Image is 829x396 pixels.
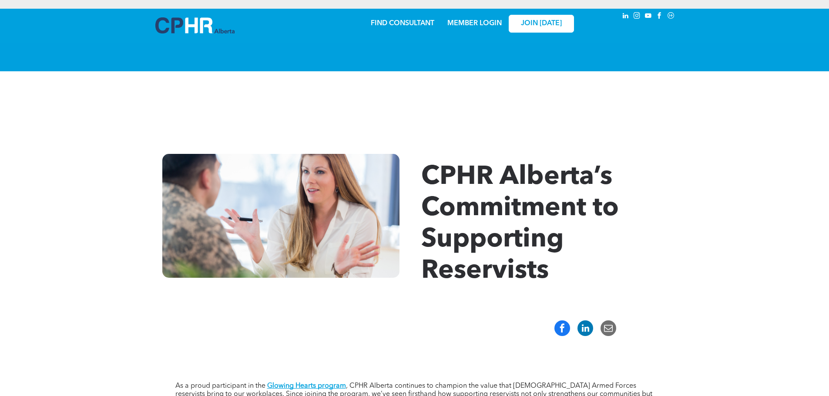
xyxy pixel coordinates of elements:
a: facebook [655,11,665,23]
a: Social network [666,11,676,23]
a: youtube [644,11,653,23]
a: Glowing Hearts program [267,383,346,389]
a: JOIN [DATE] [509,15,574,33]
a: FIND CONSULTANT [371,20,434,27]
a: instagram [632,11,642,23]
a: MEMBER LOGIN [447,20,502,27]
span: JOIN [DATE] [521,20,562,28]
span: As a proud participant in the [175,383,265,389]
img: A blue and white logo for cp alberta [155,17,235,33]
a: linkedin [621,11,631,23]
span: CPHR Alberta’s Commitment to Supporting Reservists [421,164,619,284]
